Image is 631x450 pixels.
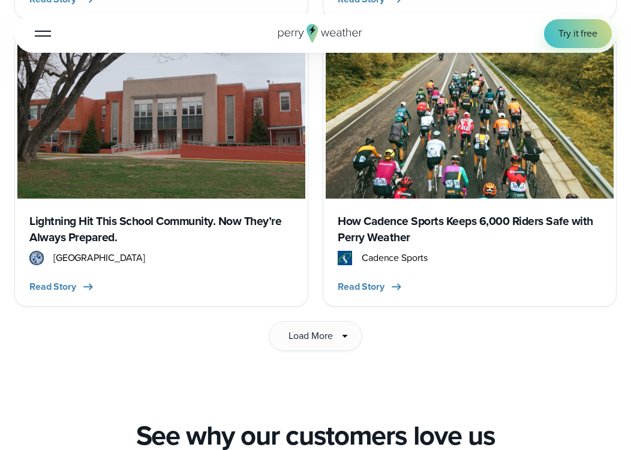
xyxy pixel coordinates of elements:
button: Read Story [338,280,404,294]
a: West Orange High School Lightning Hit This School Community. Now They’re Always Prepared. West Or... [14,34,308,307]
button: Load More [269,321,362,351]
img: cadence_sports_logo [338,251,352,265]
span: [GEOGRAPHIC_DATA] [53,251,145,265]
img: West Orange High School [17,37,305,199]
span: Cadence Sports [362,251,427,265]
h3: How Cadence Sports Keeps 6,000 Riders Safe with Perry Weather [338,213,602,246]
button: Read Story [29,280,95,294]
span: Read Story [29,280,76,294]
img: Cadence Sports Texas Bike MS 150 [326,37,614,199]
img: West Orange High School [29,251,44,265]
h3: Lightning Hit This School Community. Now They’re Always Prepared. [29,213,293,246]
span: Load More [289,329,332,343]
span: Try it free [558,26,597,41]
a: Cadence Sports Texas Bike MS 150 How Cadence Sports Keeps 6,000 Riders Safe with Perry Weather ca... [323,34,617,307]
a: Try it free [544,19,612,48]
span: Read Story [338,280,384,294]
